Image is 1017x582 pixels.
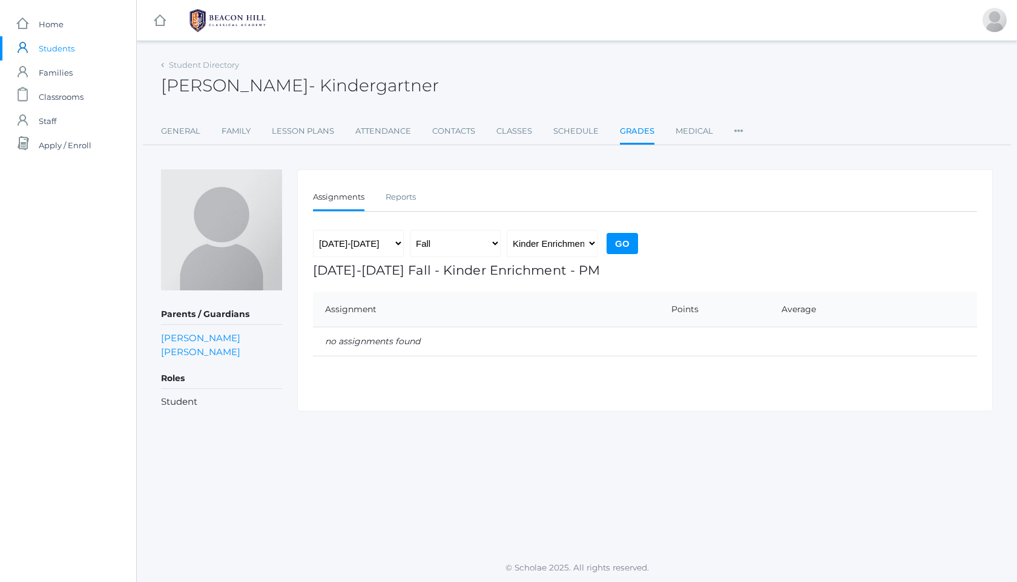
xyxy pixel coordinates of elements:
[161,76,439,95] h2: [PERSON_NAME]
[982,8,1007,32] div: Lew Soratorio
[325,336,420,347] em: no assignments found
[39,85,84,109] span: Classrooms
[313,263,977,277] h1: [DATE]-[DATE] Fall - Kinder Enrichment - PM
[182,5,273,36] img: BHCALogos-05-308ed15e86a5a0abce9b8dd61676a3503ac9727e845dece92d48e8588c001991.png
[309,75,439,96] span: - Kindergartner
[39,109,56,133] span: Staff
[355,119,411,143] a: Attendance
[432,119,475,143] a: Contacts
[169,60,239,70] a: Student Directory
[620,119,654,145] a: Grades
[607,233,638,254] input: Go
[161,119,200,143] a: General
[161,368,282,389] h5: Roles
[161,169,282,290] img: Kailo Soratorio
[769,292,977,327] th: Average
[592,292,769,327] th: Points
[39,60,73,85] span: Families
[386,185,416,209] a: Reports
[39,12,64,36] span: Home
[161,345,240,359] a: [PERSON_NAME]
[676,119,713,143] a: Medical
[137,561,1017,574] p: © Scholae 2025. All rights reserved.
[222,119,251,143] a: Family
[496,119,532,143] a: Classes
[39,133,91,157] span: Apply / Enroll
[161,395,282,409] li: Student
[39,36,74,60] span: Students
[161,304,282,325] h5: Parents / Guardians
[161,331,240,345] a: [PERSON_NAME]
[272,119,334,143] a: Lesson Plans
[553,119,599,143] a: Schedule
[313,292,592,327] th: Assignment
[313,185,364,211] a: Assignments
